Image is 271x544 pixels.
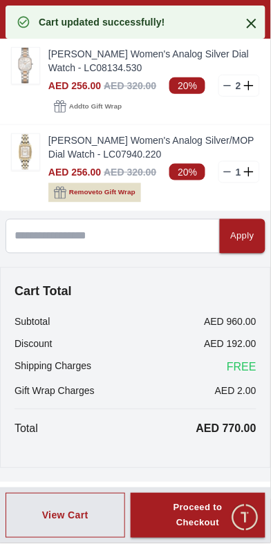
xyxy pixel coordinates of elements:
div: [PERSON_NAME] [70,15,191,28]
p: AED 770.00 [196,421,256,438]
p: AED 2.00 [215,384,256,398]
em: Back [7,7,35,35]
span: Services [131,369,174,386]
span: AED 256.00 [48,167,101,178]
p: Discount [15,337,52,351]
p: Shipping Charges [15,359,91,376]
p: 1 [233,165,244,179]
a: [PERSON_NAME] Women's Analog Silver/MOP Dial Watch - LC07940.220 [48,133,260,161]
div: Chat Widget [230,503,261,534]
p: AED 960.00 [205,315,257,329]
span: AED 320.00 [104,167,156,178]
p: 2 [233,79,244,93]
span: Add to Gift Wrap [69,100,122,113]
div: Proceed to Checkout [156,500,241,532]
span: AED 320.00 [104,80,156,91]
button: Removeto Gift Wrap [48,183,141,203]
img: ... [12,134,39,170]
p: Total [15,421,38,438]
span: AED 256.00 [48,80,101,91]
span: 20% [169,77,205,94]
div: New Enquiry [31,365,115,390]
span: Hello! I'm your Time House Watches Support Assistant. How can I assist you [DATE]? [20,300,208,346]
div: Exchanges [190,365,264,390]
h4: Cart Total [15,282,256,301]
div: [PERSON_NAME] [10,274,271,288]
div: View Cart [42,509,88,523]
a: [PERSON_NAME] Women's Analog Silver Dial Watch - LC08134.530 [48,47,260,75]
span: Nearest Store Locator [19,401,133,418]
p: AED 192.00 [205,337,257,351]
div: Nearest Store Locator [10,397,142,422]
img: ... [12,48,39,84]
span: Track your Shipment [149,433,255,449]
div: Apply [231,229,254,245]
span: Request a callback [158,401,255,418]
button: Addto Gift Wrap [48,97,127,116]
p: Subtotal [15,315,50,329]
img: Profile picture of Zoe [39,9,62,32]
button: View Cart [6,494,125,539]
div: Track your Shipment [140,429,264,453]
div: Cart updated successfully! [39,15,165,29]
p: Gift Wrap Charges [15,384,95,398]
span: Remove to Gift Wrap [69,186,135,200]
button: Proceed to Checkout [131,494,265,539]
button: Apply [220,219,265,254]
span: Exchanges [199,369,255,386]
span: New Enquiry [40,369,106,386]
div: Services [122,365,183,390]
span: FREE [227,359,256,376]
span: 11:31 AM [180,340,216,349]
div: Request a callback [149,397,264,422]
span: 20% [169,164,205,180]
em: Minimize [236,7,264,35]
